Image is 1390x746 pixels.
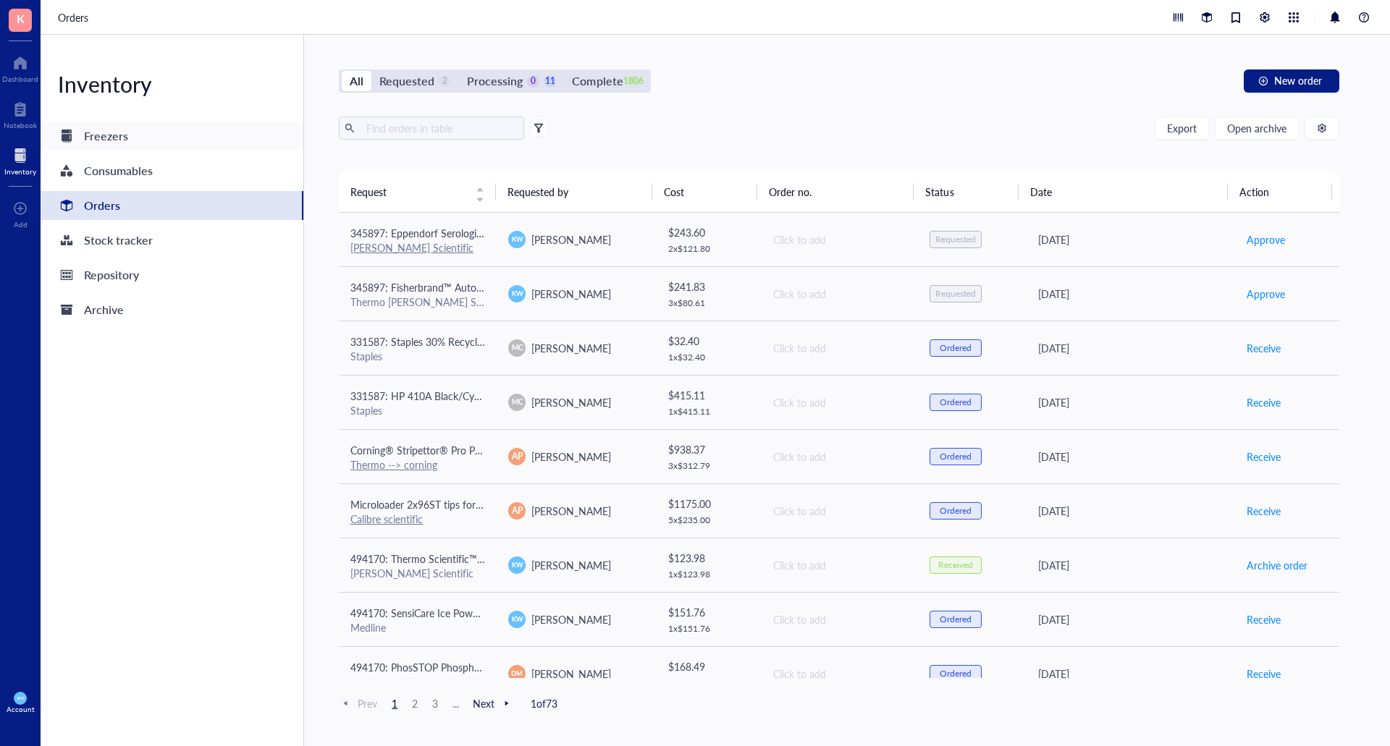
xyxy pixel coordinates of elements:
div: Stock tracker [84,230,153,250]
div: Inventory [4,167,36,176]
div: Staples [350,349,485,363]
span: 1 of 73 [531,697,557,710]
input: Find orders in table [361,117,518,139]
div: [DATE] [1038,286,1223,302]
div: Processing [467,71,523,91]
span: 494170: SensiCare Ice Powder-Free Nitrile Exam Gloves with SmartGuard Film, Size M [350,606,736,620]
span: KW [511,234,523,245]
div: Ordered [940,505,972,517]
div: Add [14,220,28,229]
button: Approve [1246,282,1286,305]
div: $ 32.40 [668,333,749,349]
th: Status [914,171,1018,212]
div: [DATE] [1038,394,1223,410]
th: Date [1019,171,1228,212]
div: [DATE] [1038,666,1223,682]
span: ... [447,697,464,710]
a: Freezers [41,122,303,151]
div: Requested [379,71,434,91]
span: 3 [426,697,444,710]
div: Account [7,705,35,713]
span: Archive order [1247,557,1307,573]
button: Receive [1246,391,1281,414]
div: Click to add [773,557,906,573]
a: Consumables [41,156,303,185]
button: New order [1244,69,1339,93]
span: Export [1167,122,1197,134]
span: Receive [1247,340,1281,356]
a: Notebook [4,98,37,130]
td: Click to add [760,483,918,538]
span: [PERSON_NAME] [531,232,611,247]
a: Orders [58,9,91,25]
button: Receive [1246,662,1281,685]
span: [PERSON_NAME] [531,341,611,355]
div: Freezers [84,126,128,146]
td: Click to add [760,375,918,429]
span: AP [512,504,523,517]
th: Action [1228,171,1333,212]
span: 331587: Staples 30% Recycled 8.5" x 11" (US letter) Copy Paper, 20 lbs., 92 Brightness, 5000/Cart... [350,334,882,349]
div: 5 x $ 235.00 [668,514,749,526]
div: Click to add [773,340,906,356]
span: Request [350,184,467,200]
span: MC [511,342,523,353]
div: Dashboard [2,75,38,83]
div: $ 243.60 [668,224,749,240]
span: 494170: PhosSTOP Phosphatase Inhibitor Tablets [350,660,571,674]
div: $ 151.76 [668,604,749,620]
span: Receive [1247,503,1281,519]
div: $ 415.11 [668,387,749,403]
div: Thermo [PERSON_NAME] Scientific [350,295,485,308]
div: Received [938,559,973,571]
div: Click to add [773,232,906,247]
span: 345897: Eppendorf Serological Pipets, sterile, free of detectable pyrogens, DNA, RNase and DNase.... [350,226,1076,240]
button: Receive [1246,445,1281,468]
span: 331587: HP 410A Black/Cyan/Magenta/Yellow Standard Yield Toner Cartridge [350,389,700,403]
span: DM [512,669,523,679]
div: Ordered [940,614,972,625]
div: Repository [84,265,139,285]
div: 2 [439,75,451,88]
span: Receive [1247,666,1281,682]
button: Export [1155,116,1209,140]
span: 345897: Fisherbrand™ Autoclavable Waste Bags - Large [350,280,601,294]
span: [PERSON_NAME] [531,504,611,518]
div: $ 938.37 [668,441,749,457]
span: [PERSON_NAME] [531,666,611,681]
div: 1 x $ 123.98 [668,569,749,580]
button: Archive order [1246,554,1308,577]
span: MC [511,397,523,407]
div: Medline [350,621,485,634]
span: 1 [386,697,403,710]
button: Open archive [1215,116,1299,140]
span: Open archive [1227,122,1286,134]
span: KW [17,695,24,700]
div: [DATE] [1038,232,1223,247]
button: Receive [1246,336,1281,360]
th: Order no. [757,171,914,212]
span: Receive [1247,394,1281,410]
span: [PERSON_NAME] [531,558,611,572]
div: 1 x $ 168.49 [668,677,749,689]
span: Corning® Stripettor® Pro Pipet Controller [350,443,539,457]
th: Request [339,171,496,212]
div: Click to add [773,286,906,302]
div: Ordered [940,342,972,354]
button: Receive [1246,608,1281,631]
a: Inventory [4,144,36,176]
th: Requested by [496,171,653,212]
div: Ordered [940,397,972,408]
div: $ 241.83 [668,279,749,294]
div: $ 168.49 [668,658,749,674]
div: Consumables [84,161,153,181]
div: [DATE] [1038,557,1223,573]
a: [PERSON_NAME] Scientific [350,240,473,255]
div: Archive [84,300,124,320]
td: Click to add [760,321,918,375]
div: $ 1175.00 [668,496,749,512]
td: Click to add [760,592,918,646]
div: [PERSON_NAME] Scientific [350,567,485,580]
div: [DATE] [1038,503,1223,519]
div: $ 123.98 [668,550,749,566]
